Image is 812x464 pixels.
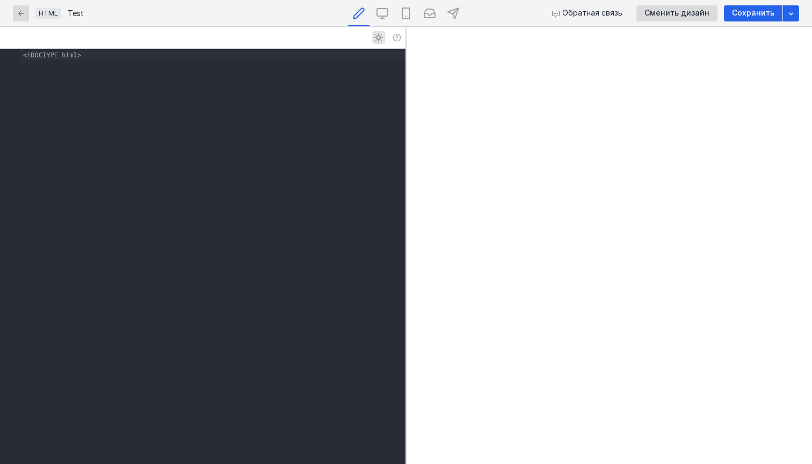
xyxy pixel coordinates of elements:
button: Сохранить [724,5,782,21]
iframe: preview [407,27,812,464]
span: Сменить дизайн [644,9,709,18]
button: Обратная связь [548,5,628,21]
div: Test [68,10,84,17]
button: Сменить дизайн [636,5,717,21]
span: HTML [39,9,58,17]
span: Обратная связь [562,9,622,18]
span: Сохранить [732,9,774,18]
div: <!DOCTYPE html> [21,51,405,60]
